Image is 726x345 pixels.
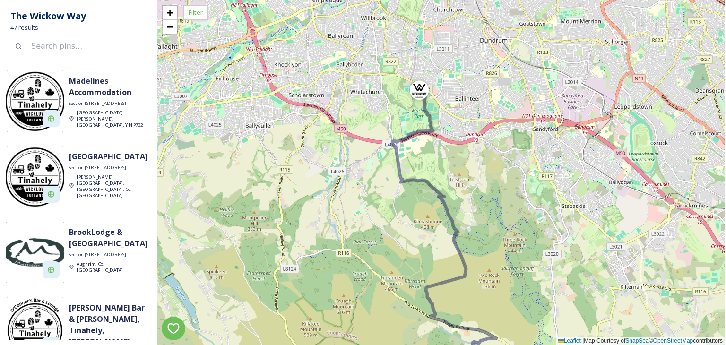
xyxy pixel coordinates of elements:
img: WCT%20STamps%20%5B2021%5D%20v32B%20%28Jan%202021%20FINAL-%20OUTLINED%29-09.jpg [6,70,64,132]
input: Search pins... [26,36,147,57]
img: WCT%20STamps%20%5B2021%5D%20v32B%20%28Jan%202021%20FINAL-%20OUTLINED%29-09.jpg [6,146,64,207]
a: [PERSON_NAME][GEOGRAPHIC_DATA], [GEOGRAPHIC_DATA], Co. [GEOGRAPHIC_DATA] [77,173,147,198]
span: Section [STREET_ADDRESS] [69,251,126,258]
strong: [GEOGRAPHIC_DATA] [69,151,148,162]
span: − [167,21,173,33]
span: | [582,337,584,344]
span: Section [STREET_ADDRESS] [69,164,126,171]
div: Map Courtesy of © contributors [556,337,725,345]
span: + [167,7,173,18]
a: Zoom out [163,20,177,34]
a: Aughrim, Co. [GEOGRAPHIC_DATA] [77,260,147,273]
strong: Madelines Accommodation [69,76,131,97]
a: Zoom in [163,6,177,20]
a: SnapSea [625,337,648,344]
strong: The Wickow Way [10,9,86,22]
span: [GEOGRAPHIC_DATA][PERSON_NAME], [GEOGRAPHIC_DATA], Y14 P732 [77,110,143,128]
strong: BrookLodge & [GEOGRAPHIC_DATA] [69,227,148,249]
span: Section [STREET_ADDRESS] [69,100,126,107]
span: [PERSON_NAME][GEOGRAPHIC_DATA], [GEOGRAPHIC_DATA], Co. [GEOGRAPHIC_DATA] [77,174,132,198]
img: Macreddin-4x4cm-300x300.jpg [6,222,64,283]
span: 47 results [10,23,38,32]
a: [GEOGRAPHIC_DATA][PERSON_NAME], [GEOGRAPHIC_DATA], Y14 P732 [77,109,147,127]
div: Filter [183,5,208,20]
span: Aughrim, Co. [GEOGRAPHIC_DATA] [77,261,123,273]
a: Leaflet [558,337,581,344]
a: OpenStreetMap [653,337,693,344]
